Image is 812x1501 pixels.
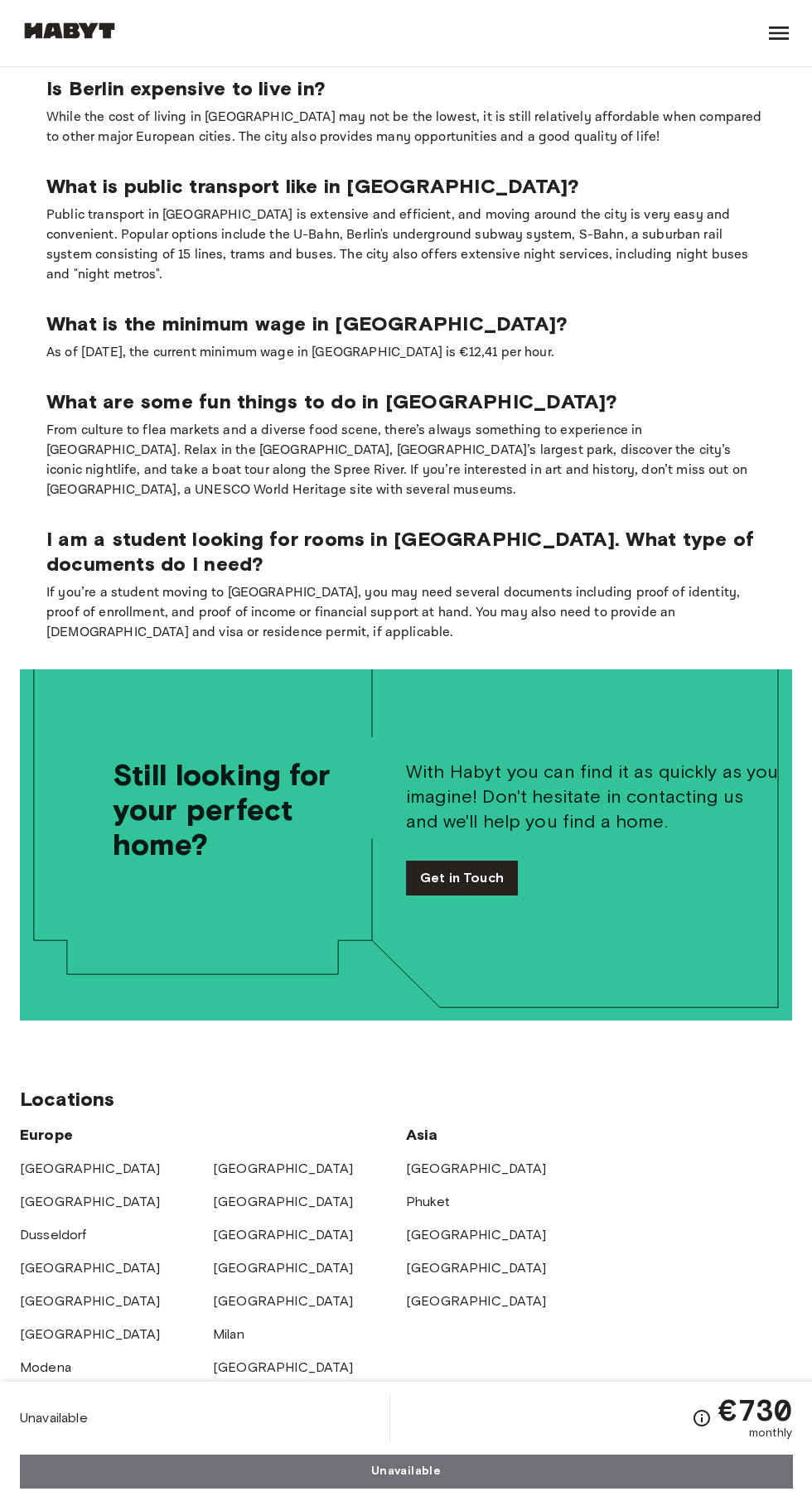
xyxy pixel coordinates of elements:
p: What are some fun things to do in [GEOGRAPHIC_DATA]? [46,389,766,414]
span: Asia [406,1126,438,1144]
a: [GEOGRAPHIC_DATA] [20,1161,161,1176]
a: [GEOGRAPHIC_DATA] [213,1260,354,1276]
a: [GEOGRAPHIC_DATA] [406,1293,547,1309]
span: Still looking for your perfect home? [113,757,345,862]
a: [GEOGRAPHIC_DATA] [213,1227,354,1243]
a: [GEOGRAPHIC_DATA] [213,1293,354,1309]
a: Phuket [406,1194,450,1209]
a: [GEOGRAPHIC_DATA] [406,1161,547,1176]
img: Habyt [20,22,119,39]
a: Milan [213,1326,244,1342]
a: Dusseldorf [20,1227,87,1243]
a: [GEOGRAPHIC_DATA] [213,1161,354,1176]
a: [GEOGRAPHIC_DATA] [20,1326,161,1342]
svg: Check cost overview for full price breakdown. Please note that discounts apply to new joiners onl... [692,1408,712,1428]
a: [GEOGRAPHIC_DATA] [213,1359,354,1375]
p: Is Berlin expensive to live in? [46,76,766,101]
p: What is public transport like in [GEOGRAPHIC_DATA]? [46,174,766,199]
a: [GEOGRAPHIC_DATA] [213,1194,354,1209]
span: Locations [20,1087,114,1111]
p: Public transport in [GEOGRAPHIC_DATA] is extensive and efficient, and moving around the city is v... [46,205,766,285]
p: I am a student looking for rooms in [GEOGRAPHIC_DATA]. What type of documents do I need? [46,527,766,577]
a: Get in Touch [406,861,518,895]
span: Unavailable [20,1409,88,1427]
a: [GEOGRAPHIC_DATA] [20,1293,161,1309]
p: While the cost of living in [GEOGRAPHIC_DATA] may not be the lowest, it is still relatively affor... [46,108,766,147]
p: What is the minimum wage in [GEOGRAPHIC_DATA]? [46,311,766,336]
a: [GEOGRAPHIC_DATA] [406,1260,547,1276]
p: As of [DATE], the current minimum wage in [GEOGRAPHIC_DATA] is €12,41 per hour. [46,343,766,363]
a: Modena [20,1359,71,1375]
span: monthly [749,1425,792,1441]
p: From culture to flea markets and a diverse food scene, there’s always something to experience in ... [46,421,766,500]
a: [GEOGRAPHIC_DATA] [20,1260,161,1276]
span: €730 [718,1395,792,1425]
span: With Habyt you can find it as quickly as you imagine! Don't hesitate in contacting us and we'll h... [406,760,779,834]
p: If you’re a student moving to [GEOGRAPHIC_DATA], you may need several documents including proof o... [46,583,766,643]
span: Europe [20,1126,73,1144]
a: [GEOGRAPHIC_DATA] [406,1227,547,1243]
a: [GEOGRAPHIC_DATA] [20,1194,161,1209]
